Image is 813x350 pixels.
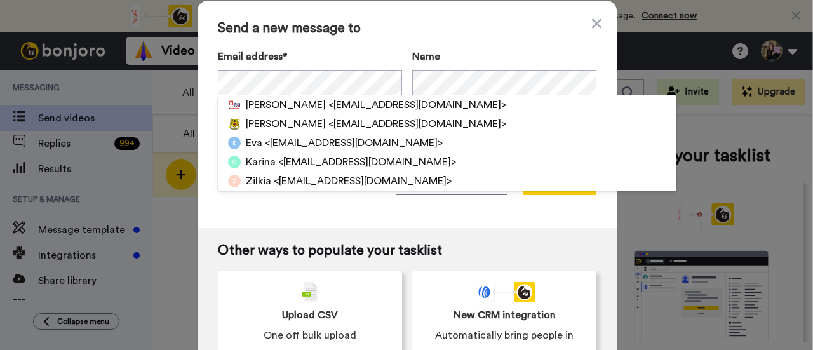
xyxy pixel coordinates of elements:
span: <[EMAIL_ADDRESS][DOMAIN_NAME]> [328,116,506,131]
span: <[EMAIL_ADDRESS][DOMAIN_NAME]> [328,97,506,112]
span: Upload CSV [282,307,338,323]
span: Automatically bring people in [435,328,574,343]
span: <[EMAIL_ADDRESS][DOMAIN_NAME]> [278,154,456,170]
span: <[EMAIL_ADDRESS][DOMAIN_NAME]> [265,135,443,151]
span: One off bulk upload [264,328,356,343]
span: Eva [246,135,262,151]
img: csv-grey.png [302,282,318,302]
span: Karina [246,154,276,170]
img: e.png [228,137,241,149]
div: animation [474,282,535,302]
span: <[EMAIL_ADDRESS][DOMAIN_NAME]> [274,173,452,189]
span: [PERSON_NAME] [246,116,326,131]
span: Send a new message to [218,21,596,36]
span: Other ways to populate your tasklist [218,243,596,259]
img: k.png [228,156,241,168]
img: 2400a3a5-5696-4d97-b9b3-d9b9dac98855.png [228,118,241,130]
img: z.png [228,175,241,187]
span: Zilkia [246,173,271,189]
span: New CRM integration [454,307,556,323]
span: Name [412,49,440,64]
img: f405ab6d-755e-48e0-a751-d134fd37dc83.png [228,98,241,111]
span: [PERSON_NAME] [246,97,326,112]
label: Email address* [218,49,402,64]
